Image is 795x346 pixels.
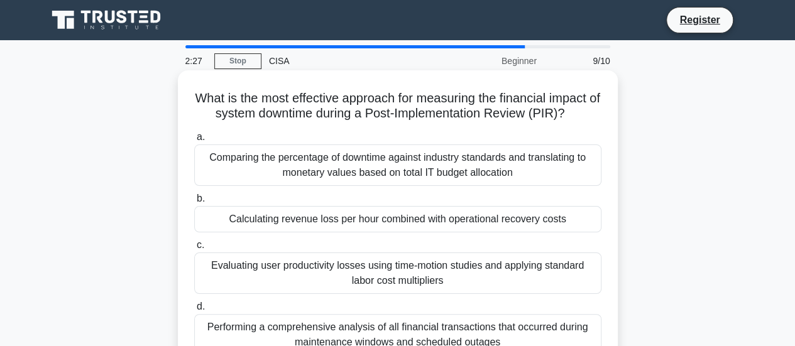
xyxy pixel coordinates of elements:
[178,48,214,73] div: 2:27
[194,206,601,232] div: Calculating revenue loss per hour combined with operational recovery costs
[194,252,601,294] div: Evaluating user productivity losses using time-motion studies and applying standard labor cost mu...
[194,144,601,186] div: Comparing the percentage of downtime against industry standards and translating to monetary value...
[197,239,204,250] span: c.
[197,131,205,142] span: a.
[672,12,727,28] a: Register
[544,48,618,73] div: 9/10
[197,301,205,311] span: d.
[261,48,434,73] div: CISA
[197,193,205,203] span: b.
[434,48,544,73] div: Beginner
[193,90,603,122] h5: What is the most effective approach for measuring the financial impact of system downtime during ...
[214,53,261,69] a: Stop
